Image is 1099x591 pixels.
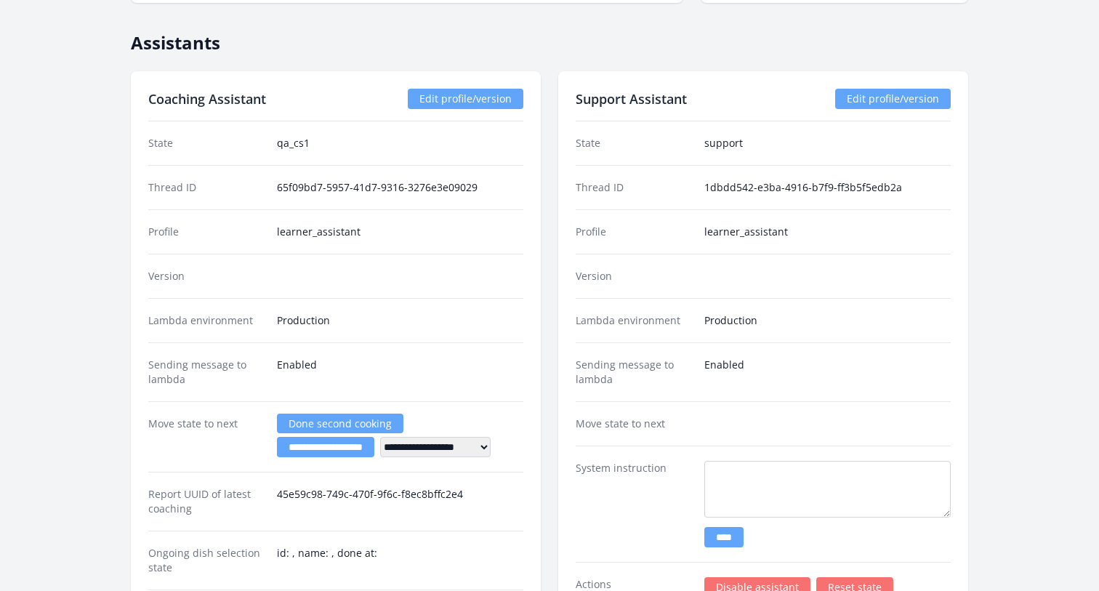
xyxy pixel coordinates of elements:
dt: Version [576,269,693,284]
dt: Move state to next [148,417,265,457]
h2: Support Assistant [576,89,687,109]
dd: Production [704,313,951,328]
dt: State [148,136,265,150]
dt: Thread ID [576,180,693,195]
dd: learner_assistant [704,225,951,239]
dd: support [704,136,951,150]
a: Edit profile/version [835,89,951,109]
h2: Assistants [131,20,968,54]
dt: Sending message to lambda [576,358,693,387]
dd: id: , name: , done at: [277,546,523,575]
dt: Lambda environment [576,313,693,328]
dt: Profile [576,225,693,239]
dt: Version [148,269,265,284]
dt: Profile [148,225,265,239]
dd: qa_cs1 [277,136,523,150]
dt: Thread ID [148,180,265,195]
dt: Sending message to lambda [148,358,265,387]
a: Done second cooking [277,414,403,433]
a: Edit profile/version [408,89,523,109]
dd: Enabled [704,358,951,387]
dd: learner_assistant [277,225,523,239]
dt: Ongoing dish selection state [148,546,265,575]
dt: State [576,136,693,150]
dd: Production [277,313,523,328]
dd: Enabled [277,358,523,387]
dd: 1dbdd542-e3ba-4916-b7f9-ff3b5f5edb2a [704,180,951,195]
dt: System instruction [576,461,693,547]
dt: Lambda environment [148,313,265,328]
dt: Report UUID of latest coaching [148,487,265,516]
dd: 45e59c98-749c-470f-9f6c-f8ec8bffc2e4 [277,487,523,516]
dt: Move state to next [576,417,693,431]
h2: Coaching Assistant [148,89,266,109]
dd: 65f09bd7-5957-41d7-9316-3276e3e09029 [277,180,523,195]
